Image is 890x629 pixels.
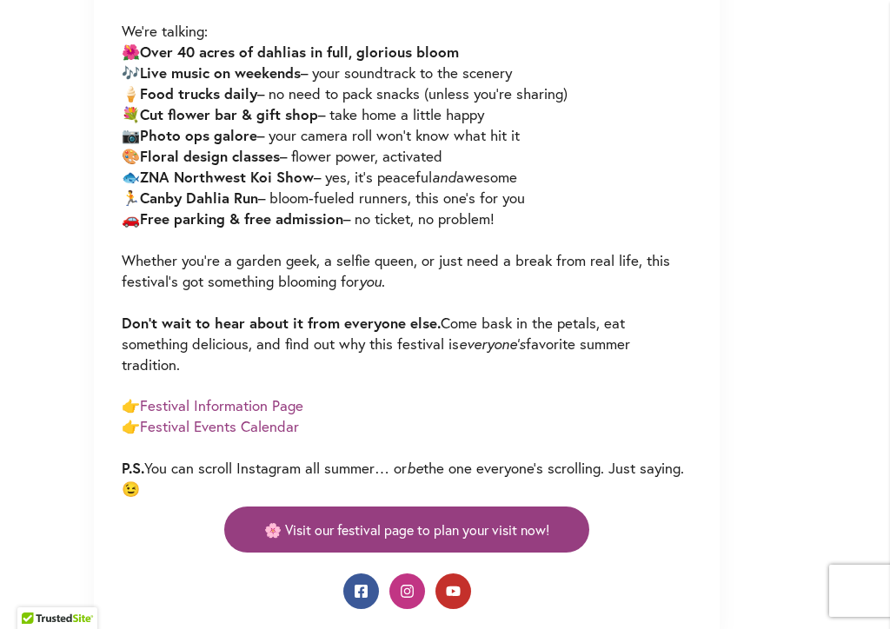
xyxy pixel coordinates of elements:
strong: Cut flower bar & gift shop [140,104,318,124]
strong: Free parking & free admission [140,209,343,228]
strong: Canby Dahlia Run [140,188,258,208]
a: Festival Information Page [140,395,303,415]
strong: P.S. [122,458,144,478]
span: 🌸 Visit our festival page to plan your visit now! [264,520,549,540]
strong: Photo ops galore [140,125,257,145]
strong: Food trucks daily [140,83,257,103]
em: and [432,168,456,186]
strong: Don't wait to hear about it from everyone else. [122,313,441,333]
a: 🌸 Visit our festival page to plan your visit now! [224,507,589,553]
em: everyone’s [459,334,526,353]
strong: Over 40 acres of dahlias in full, glorious bloom [140,42,459,62]
em: be [407,459,423,477]
strong: Live music on weekends [140,63,301,83]
em: you [359,272,382,290]
a: Festival Events Calendar [140,416,299,436]
strong: ZNA Northwest Koi Show [140,167,314,187]
strong: Floral design classes [140,146,280,166]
